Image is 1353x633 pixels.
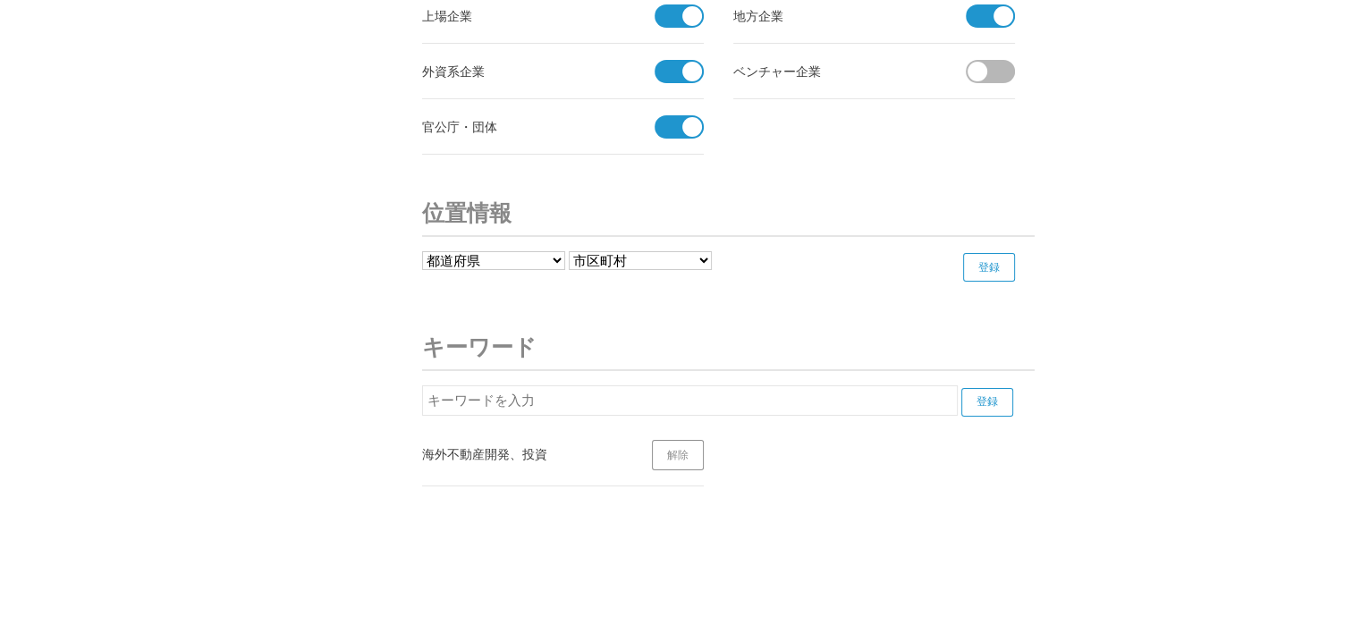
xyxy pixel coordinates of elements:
div: 外資系企業 [422,60,623,82]
input: キーワードを入力 [422,385,958,416]
h3: 位置情報 [422,190,1035,237]
a: 解除 [652,440,704,470]
div: 海外不動産開発、投資 [422,443,623,465]
input: 登録 [961,388,1013,417]
div: ベンチャー企業 [733,60,934,82]
h3: キーワード [422,325,1035,371]
div: 上場企業 [422,4,623,27]
div: 地方企業 [733,4,934,27]
div: 官公庁・団体 [422,115,623,138]
input: 登録 [963,253,1015,282]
